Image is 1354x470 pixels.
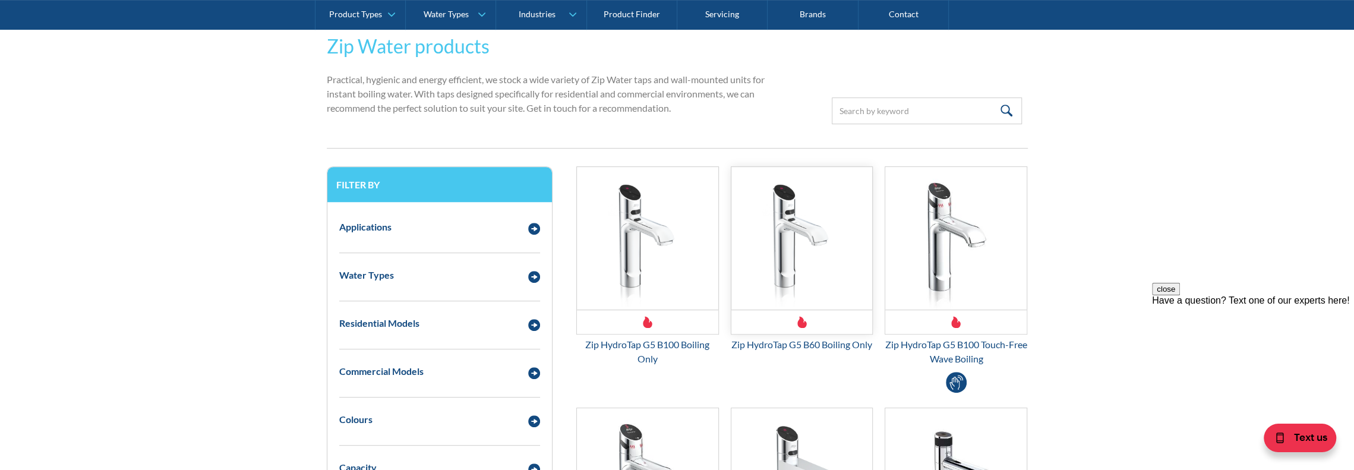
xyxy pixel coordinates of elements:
[885,167,1027,310] img: Zip HydroTap G5 B100 Touch-Free Wave Boiling
[731,166,873,352] a: Zip HydroTap G5 B60 Boiling Only Zip HydroTap G5 B60 Boiling Only
[336,179,543,190] h3: Filter by
[339,316,419,330] div: Residential Models
[339,412,373,427] div: Colours
[329,10,382,20] div: Product Types
[885,166,1027,366] a: Zip HydroTap G5 B100 Touch-Free Wave BoilingZip HydroTap G5 B100 Touch-Free Wave Boiling
[327,72,794,115] p: Practical, hygienic and energy efficient, we stock a wide variety of Zip Water taps and wall-moun...
[576,166,719,366] a: Zip HydroTap G5 B100 Boiling OnlyZip HydroTap G5 B100 Boiling Only
[731,167,873,310] img: Zip HydroTap G5 B60 Boiling Only
[518,10,555,20] div: Industries
[1152,283,1354,425] iframe: podium webchat widget prompt
[576,337,719,366] div: Zip HydroTap G5 B100 Boiling Only
[339,268,394,282] div: Water Types
[832,97,1022,124] input: Search by keyword
[327,32,794,61] h2: Zip Water products
[885,337,1027,366] div: Zip HydroTap G5 B100 Touch-Free Wave Boiling
[577,167,718,310] img: Zip HydroTap G5 B100 Boiling Only
[339,364,424,378] div: Commercial Models
[1235,411,1354,470] iframe: podium webchat widget bubble
[424,10,469,20] div: Water Types
[731,337,873,352] div: Zip HydroTap G5 B60 Boiling Only
[339,220,392,234] div: Applications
